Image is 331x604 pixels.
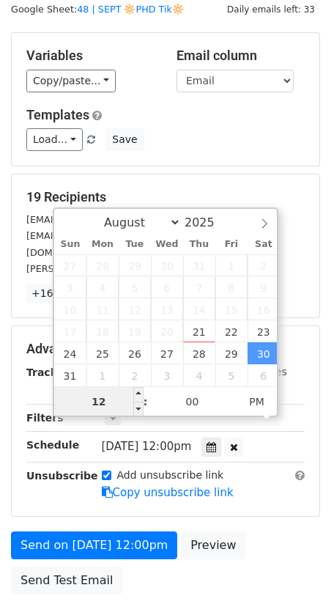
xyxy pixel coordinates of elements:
span: August 18, 2025 [86,320,119,342]
span: July 31, 2025 [183,254,215,276]
strong: Schedule [26,439,79,451]
strong: Unsubscribe [26,470,98,482]
span: : [144,387,148,416]
span: July 27, 2025 [54,254,86,276]
span: August 19, 2025 [119,320,151,342]
span: August 7, 2025 [183,276,215,298]
small: [EMAIL_ADDRESS][DOMAIN_NAME] [26,214,190,225]
span: August 9, 2025 [248,276,280,298]
span: September 6, 2025 [248,364,280,386]
a: Send on [DATE] 12:00pm [11,531,177,559]
span: August 21, 2025 [183,320,215,342]
span: August 6, 2025 [151,276,183,298]
span: Sat [248,240,280,249]
span: August 8, 2025 [215,276,248,298]
span: August 12, 2025 [119,298,151,320]
span: August 14, 2025 [183,298,215,320]
iframe: Chat Widget [258,534,331,604]
span: August 16, 2025 [248,298,280,320]
h5: Email column [176,48,305,64]
h5: Advanced [26,341,305,357]
span: Mon [86,240,119,249]
label: UTM Codes [229,364,286,380]
span: August 29, 2025 [215,342,248,364]
span: Thu [183,240,215,249]
span: August 5, 2025 [119,276,151,298]
a: +16 more [26,284,88,303]
span: Wed [151,240,183,249]
span: September 2, 2025 [119,364,151,386]
span: Tue [119,240,151,249]
a: Copy/paste... [26,70,116,92]
span: August 11, 2025 [86,298,119,320]
a: Send Test Email [11,567,122,594]
span: August 25, 2025 [86,342,119,364]
strong: Tracking [26,367,75,378]
span: August 22, 2025 [215,320,248,342]
span: August 3, 2025 [54,276,86,298]
span: August 15, 2025 [215,298,248,320]
span: August 2, 2025 [248,254,280,276]
span: September 5, 2025 [215,364,248,386]
h5: Variables [26,48,155,64]
a: Copy unsubscribe link [102,486,234,499]
span: July 29, 2025 [119,254,151,276]
span: [DATE] 12:00pm [102,440,192,453]
span: August 1, 2025 [215,254,248,276]
small: Google Sheet: [11,4,184,15]
span: August 24, 2025 [54,342,86,364]
span: July 28, 2025 [86,254,119,276]
span: September 1, 2025 [86,364,119,386]
input: Year [181,216,234,229]
span: August 10, 2025 [54,298,86,320]
span: September 3, 2025 [151,364,183,386]
small: [PERSON_NAME][EMAIL_ADDRESS][DOMAIN_NAME] [26,263,267,274]
span: Fri [215,240,248,249]
span: September 4, 2025 [183,364,215,386]
span: August 31, 2025 [54,364,86,386]
span: August 26, 2025 [119,342,151,364]
input: Minute [148,387,237,416]
span: Daily emails left: 33 [222,1,320,18]
a: Load... [26,128,83,151]
a: Templates [26,107,89,122]
span: August 30, 2025 [248,342,280,364]
span: August 27, 2025 [151,342,183,364]
input: Hour [54,387,144,416]
label: Add unsubscribe link [117,468,224,483]
span: Click to toggle [237,387,277,416]
a: Daily emails left: 33 [222,4,320,15]
span: Sun [54,240,86,249]
a: Preview [181,531,245,559]
strong: Filters [26,412,64,424]
button: Save [105,128,144,151]
span: August 17, 2025 [54,320,86,342]
small: [EMAIL_ADDRESS][PERSON_NAME][PERSON_NAME][DOMAIN_NAME] [26,230,267,258]
span: August 13, 2025 [151,298,183,320]
h5: 19 Recipients [26,189,305,205]
a: 48 | SEPT 🔆PHD Tik🔆 [77,4,184,15]
span: August 4, 2025 [86,276,119,298]
span: August 20, 2025 [151,320,183,342]
span: August 23, 2025 [248,320,280,342]
span: July 30, 2025 [151,254,183,276]
span: August 28, 2025 [183,342,215,364]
